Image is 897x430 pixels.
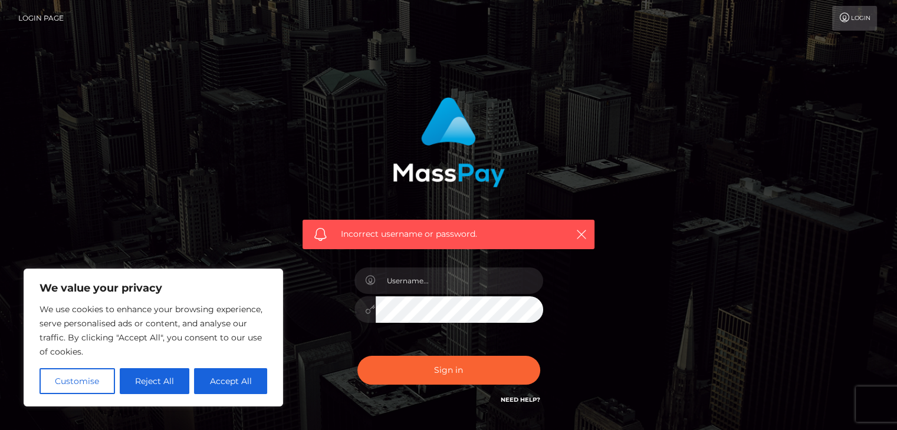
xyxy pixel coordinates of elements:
[120,368,190,394] button: Reject All
[832,6,877,31] a: Login
[501,396,540,403] a: Need Help?
[341,228,556,240] span: Incorrect username or password.
[40,281,267,295] p: We value your privacy
[376,267,543,294] input: Username...
[194,368,267,394] button: Accept All
[18,6,64,31] a: Login Page
[40,368,115,394] button: Customise
[40,302,267,359] p: We use cookies to enhance your browsing experience, serve personalised ads or content, and analys...
[393,97,505,187] img: MassPay Login
[24,269,283,406] div: We value your privacy
[357,356,540,385] button: Sign in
